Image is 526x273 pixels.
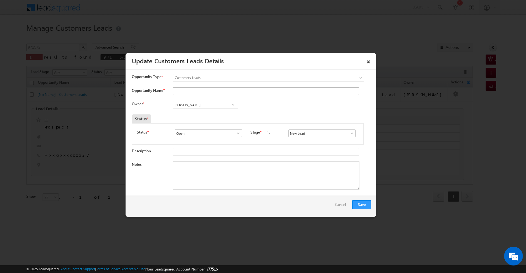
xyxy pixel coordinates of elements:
[96,267,121,271] a: Terms of Service
[8,58,114,188] textarea: Type your message and hit 'Enter'
[229,102,237,108] a: Show All Items
[233,130,240,136] a: Show All Items
[132,88,164,93] label: Opportunity Name
[208,267,218,271] span: 77516
[33,33,105,41] div: Chat with us now
[121,267,145,271] a: Acceptable Use
[132,162,142,167] label: Notes
[132,114,151,123] div: Status
[352,200,371,209] button: Save
[85,193,114,202] em: Start Chat
[132,102,144,106] label: Owner
[335,200,349,212] a: Cancel
[137,129,147,135] label: Status
[250,129,260,135] label: Stage
[26,266,218,272] span: © 2025 LeadSquared | | | | |
[173,101,238,108] input: Type to Search
[363,55,374,66] a: ×
[132,74,161,80] span: Opportunity Type
[132,56,224,65] a: Update Customers Leads Details
[346,130,354,136] a: Show All Items
[146,267,218,271] span: Your Leadsquared Account Number is
[60,267,70,271] a: About
[173,75,338,81] span: Customers Leads
[11,33,26,41] img: d_60004797649_company_0_60004797649
[103,3,118,18] div: Minimize live chat window
[288,129,356,137] input: Type to Search
[173,74,364,81] a: Customers Leads
[70,267,95,271] a: Contact Support
[175,129,242,137] input: Type to Search
[132,149,151,153] label: Description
